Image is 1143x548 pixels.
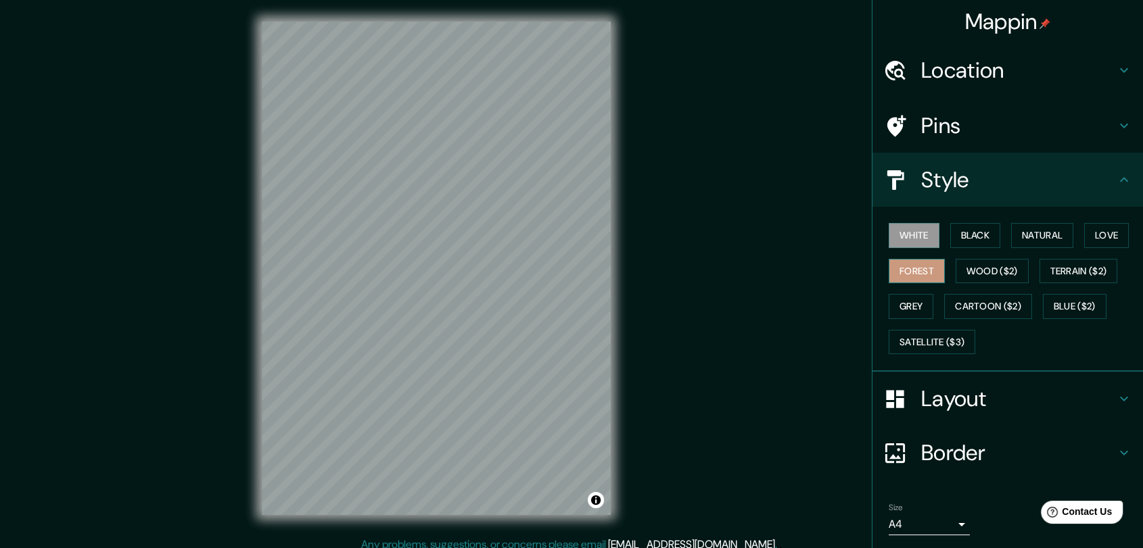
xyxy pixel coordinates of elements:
h4: Pins [921,112,1116,139]
button: Toggle attribution [588,492,604,508]
img: pin-icon.png [1040,18,1050,29]
button: Terrain ($2) [1040,259,1118,284]
label: Size [889,502,903,514]
h4: Layout [921,385,1116,412]
div: Border [872,426,1143,480]
button: Blue ($2) [1043,294,1106,319]
canvas: Map [262,22,611,515]
div: Style [872,153,1143,207]
button: Grey [889,294,933,319]
button: Natural [1011,223,1073,248]
button: Wood ($2) [956,259,1029,284]
h4: Style [921,166,1116,193]
button: White [889,223,939,248]
h4: Border [921,439,1116,466]
iframe: Help widget launcher [1023,495,1128,533]
h4: Mappin [965,8,1051,35]
div: Pins [872,99,1143,153]
button: Forest [889,259,945,284]
div: Layout [872,372,1143,426]
button: Satellite ($3) [889,330,975,355]
button: Cartoon ($2) [944,294,1032,319]
div: A4 [889,514,970,535]
h4: Location [921,57,1116,84]
div: Location [872,43,1143,97]
button: Love [1084,223,1129,248]
button: Black [950,223,1001,248]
